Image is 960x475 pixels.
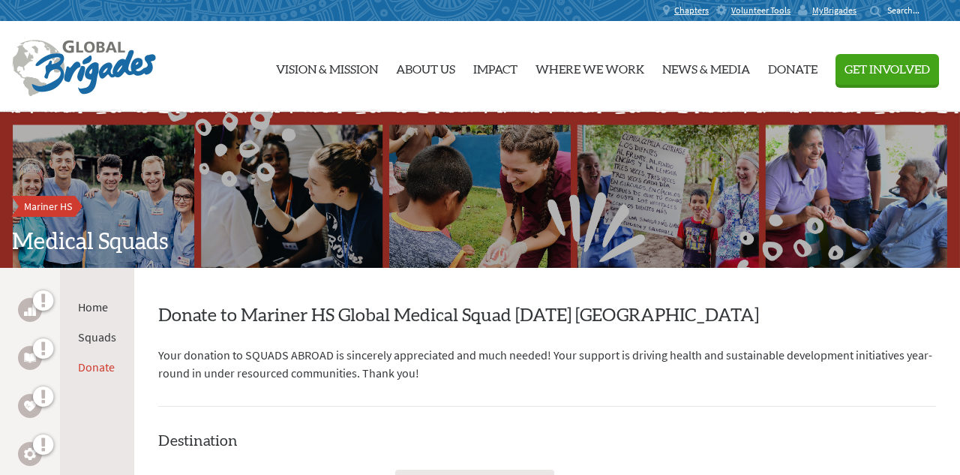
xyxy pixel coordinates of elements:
img: STEM [24,448,36,460]
a: Where We Work [535,28,644,106]
li: Squads [78,328,116,346]
a: Mariner HS [12,196,84,217]
a: Donate [78,359,115,374]
span: Get Involved [844,64,930,76]
a: Donate [768,28,817,106]
h2: Medical Squads [12,229,948,256]
a: Education [18,346,42,370]
img: Education [24,353,36,363]
span: MyBrigades [812,5,856,17]
li: Home [78,298,116,316]
span: Volunteer Tools [731,5,790,17]
a: STEM [18,442,42,466]
a: Home [78,299,108,314]
a: Health [18,394,42,418]
img: Global Brigades Logo [12,40,156,97]
li: Donate [78,358,116,376]
h2: Donate to Mariner HS Global Medical Squad [DATE] [GEOGRAPHIC_DATA] [158,304,936,328]
span: Mariner HS [24,200,72,213]
a: Business [18,298,42,322]
p: Your donation to SQUADS ABROAD is sincerely appreciated and much needed! Your support is driving ... [158,346,936,382]
span: Chapters [674,5,709,17]
h4: Destination [158,431,936,452]
img: Health [24,401,36,410]
input: Search... [887,5,930,16]
a: News & Media [662,28,750,106]
a: Vision & Mission [276,28,378,106]
a: Squads [78,329,116,344]
img: Business [24,304,36,316]
a: About Us [396,28,455,106]
a: Impact [473,28,517,106]
button: Get Involved [835,54,939,85]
